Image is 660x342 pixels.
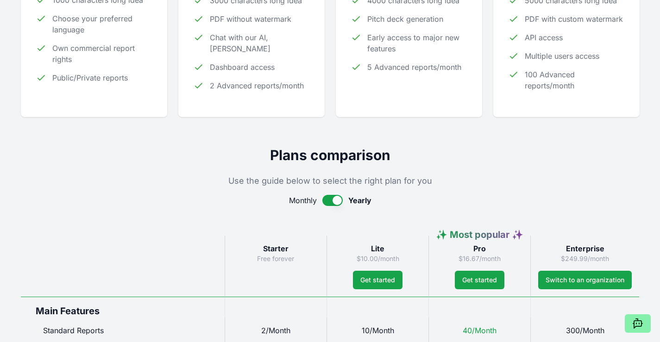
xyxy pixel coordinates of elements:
span: Own commercial report rights [52,43,152,65]
span: Choose your preferred language [52,13,152,35]
span: 10/Month [362,326,394,335]
span: Monthly [289,195,317,206]
h3: Pro [436,243,523,254]
h2: Plans comparison [21,147,640,163]
span: 300/Month [566,326,604,335]
p: Free forever [233,254,319,263]
span: Pitch deck generation [367,13,443,25]
span: 100 Advanced reports/month [525,69,625,91]
span: Get started [462,275,497,285]
span: ✨ Most popular ✨ [436,229,523,240]
h3: Enterprise [538,243,632,254]
span: Early access to major new features [367,32,467,54]
span: PDF with custom watermark [525,13,623,25]
span: Public/Private reports [52,72,128,83]
h3: Starter [233,243,319,254]
p: $249.99/month [538,254,632,263]
span: 5 Advanced reports/month [367,62,461,73]
span: 2 Advanced reports/month [210,80,304,91]
p: $10.00/month [334,254,421,263]
span: Yearly [348,195,371,206]
h3: Lite [334,243,421,254]
div: Main Features [21,297,225,317]
span: Dashboard access [210,62,275,73]
span: PDF without watermark [210,13,291,25]
button: Get started [353,271,402,289]
span: Chat with our AI, [PERSON_NAME] [210,32,310,54]
span: 2/Month [261,326,290,335]
button: Get started [455,271,504,289]
span: 40/Month [463,326,497,335]
p: Use the guide below to select the right plan for you [21,174,640,187]
span: API access [525,32,563,43]
span: Multiple users access [525,50,599,62]
a: Switch to an organization [538,271,632,289]
span: Get started [360,275,395,285]
p: $16.67/month [436,254,523,263]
